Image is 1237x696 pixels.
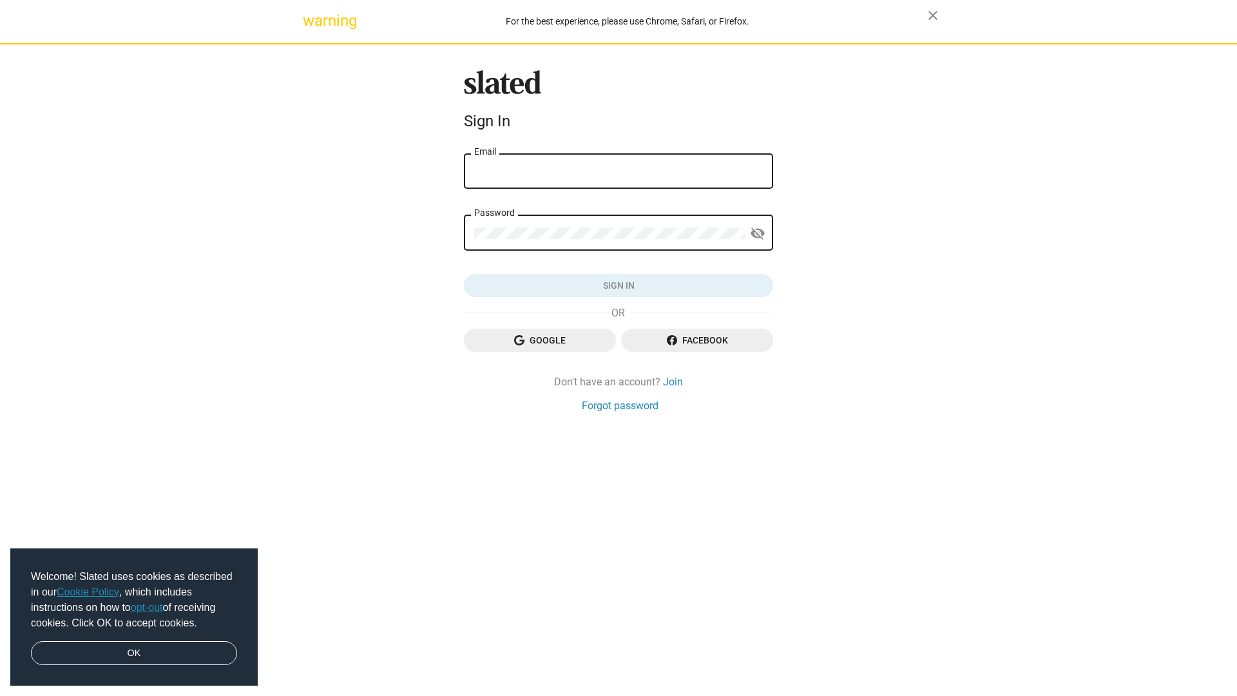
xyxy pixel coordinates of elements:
a: Join [663,375,683,389]
a: opt-out [131,602,163,613]
mat-icon: visibility_off [750,224,765,244]
button: Facebook [621,329,773,352]
a: Cookie Policy [57,586,119,597]
div: Don't have an account? [464,375,773,389]
button: Google [464,329,616,352]
span: Facebook [631,329,763,352]
span: Google [474,329,606,352]
div: For the best experience, please use Chrome, Safari, or Firefox. [327,13,928,30]
div: cookieconsent [10,548,258,686]
button: Show password [745,221,771,247]
a: dismiss cookie message [31,641,237,666]
mat-icon: close [925,8,941,23]
sl-branding: Sign In [464,70,773,136]
div: Sign In [464,112,773,130]
span: Welcome! Slated uses cookies as described in our , which includes instructions on how to of recei... [31,569,237,631]
a: Forgot password [582,399,658,412]
mat-icon: warning [303,13,318,28]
